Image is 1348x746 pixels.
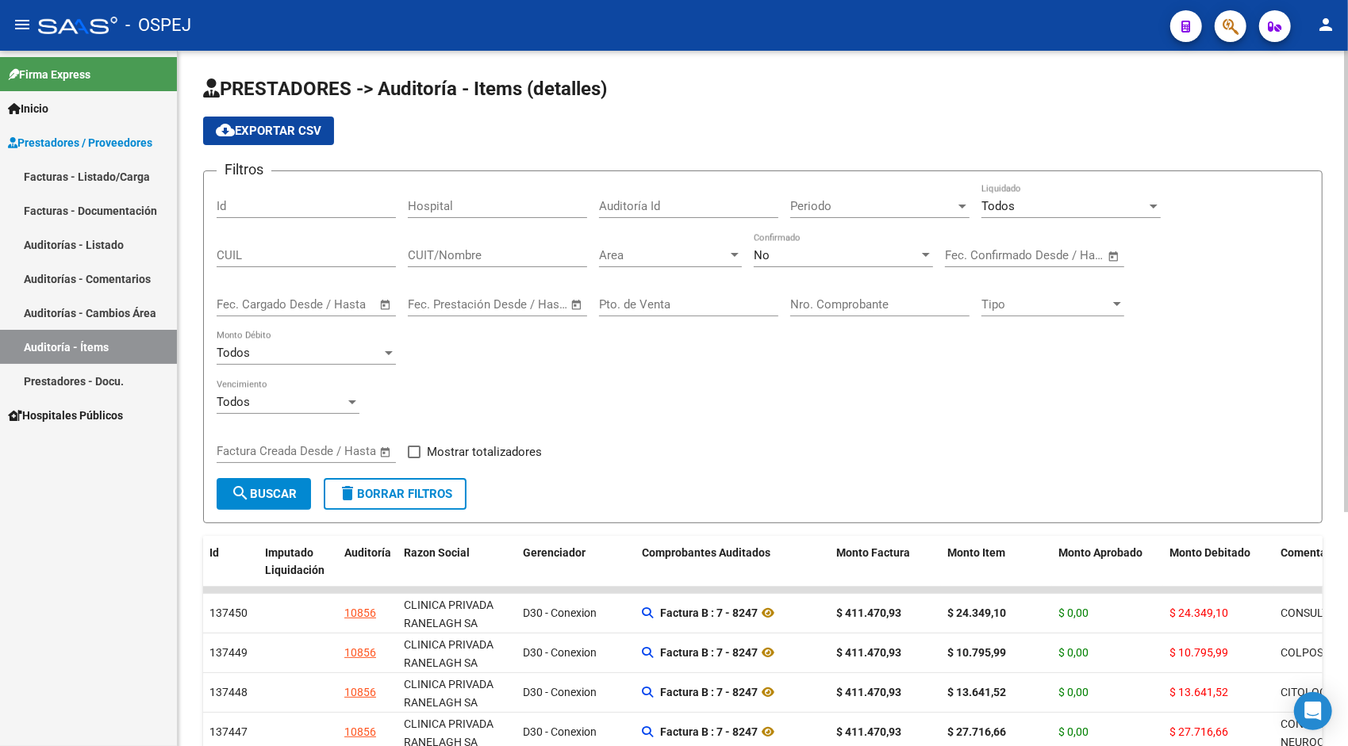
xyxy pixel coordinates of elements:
mat-icon: cloud_download [216,121,235,140]
input: Fecha fin [295,297,372,312]
button: Open calendar [377,296,395,314]
span: Monto Debitado [1169,546,1250,559]
span: D30 - Conexion [523,606,597,619]
strong: Factura B : 7 - 8247 [660,725,758,738]
span: D30 - Conexion [523,646,597,659]
datatable-header-cell: Monto Factura [830,536,941,588]
span: PRESTADORES -> Auditoría - Items (detalles) [203,78,607,100]
span: $ 0,00 [1058,725,1089,738]
strong: $ 411.470,93 [836,646,901,659]
button: Open calendar [568,296,586,314]
div: 10856 [344,604,376,622]
datatable-header-cell: Monto Item [941,536,1052,588]
span: 137448 [209,686,248,698]
span: D30 - Conexion [523,686,597,698]
button: Borrar Filtros [324,478,467,510]
div: 10856 [344,644,376,662]
div: - 30679398993 [404,675,510,729]
span: Tipo [981,297,1110,312]
input: Fecha fin [295,444,372,458]
span: $ 24.349,10 [1169,606,1228,619]
button: Open calendar [377,443,395,461]
span: Razon Social [404,546,470,559]
strong: Factura B : 7 - 8247 [660,606,758,619]
span: Auditoría [344,546,391,559]
strong: $ 24.349,10 [947,606,1006,619]
div: - 30679398993 [404,636,510,690]
span: $ 0,00 [1058,686,1089,698]
input: Fecha fin [486,297,563,312]
input: Fecha inicio [217,297,281,312]
span: Exportar CSV [216,124,321,138]
div: CLINICA PRIVADA RANELAGH SA [404,596,510,633]
mat-icon: search [231,484,250,503]
h3: Filtros [217,159,271,181]
span: Todos [217,346,250,360]
strong: $ 27.716,66 [947,725,1006,738]
span: $ 10.795,99 [1169,646,1228,659]
span: Prestadores / Proveedores [8,134,152,151]
strong: $ 411.470,93 [836,725,901,738]
span: Todos [981,199,1015,213]
datatable-header-cell: Monto Debitado [1163,536,1274,588]
span: D30 - Conexion [523,725,597,738]
strong: Factura B : 7 - 8247 [660,686,758,698]
datatable-header-cell: Comprobantes Auditados [636,536,830,588]
span: Gerenciador [523,546,586,559]
span: Comentario [1281,546,1340,559]
datatable-header-cell: Auditoría [338,536,397,588]
span: 137447 [209,725,248,738]
span: Mostrar totalizadores [427,442,542,461]
span: $ 0,00 [1058,646,1089,659]
span: $ 27.716,66 [1169,725,1228,738]
strong: $ 411.470,93 [836,686,901,698]
button: Exportar CSV [203,117,334,145]
div: - 30679398993 [404,596,510,650]
strong: $ 411.470,93 [836,606,901,619]
span: - OSPEJ [125,8,191,43]
input: Fecha fin [1023,248,1100,262]
input: Fecha inicio [945,248,1009,262]
span: $ 13.641,52 [1169,686,1228,698]
span: Hospitales Públicos [8,407,123,424]
div: 10856 [344,723,376,741]
span: No [754,248,770,262]
span: Imputado Liquidación [265,546,325,577]
span: Id [209,546,219,559]
span: Borrar Filtros [338,487,452,501]
datatable-header-cell: Gerenciador [517,536,636,588]
span: Monto Aprobado [1058,546,1143,559]
span: Todos [217,395,250,409]
span: Monto Item [947,546,1005,559]
button: Open calendar [1105,247,1123,266]
datatable-header-cell: Monto Aprobado [1052,536,1163,588]
button: Buscar [217,478,311,510]
input: Fecha inicio [408,297,472,312]
div: CLINICA PRIVADA RANELAGH SA [404,675,510,712]
datatable-header-cell: Razon Social [397,536,517,588]
span: $ 0,00 [1058,606,1089,619]
datatable-header-cell: Imputado Liquidación [259,536,338,588]
span: Area [599,248,728,262]
mat-icon: menu [13,15,32,34]
datatable-header-cell: Id [203,536,259,588]
div: CLINICA PRIVADA RANELAGH SA [404,636,510,672]
strong: $ 10.795,99 [947,646,1006,659]
span: 137450 [209,606,248,619]
input: Fecha inicio [217,444,281,458]
mat-icon: person [1316,15,1335,34]
span: Comprobantes Auditados [642,546,770,559]
mat-icon: delete [338,484,357,503]
span: 137449 [209,646,248,659]
strong: Factura B : 7 - 8247 [660,646,758,659]
div: Open Intercom Messenger [1294,692,1332,730]
div: 10856 [344,683,376,702]
span: Buscar [231,487,297,501]
span: Periodo [790,199,955,213]
span: Monto Factura [836,546,910,559]
strong: $ 13.641,52 [947,686,1006,698]
span: Inicio [8,100,48,117]
span: Firma Express [8,66,90,83]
